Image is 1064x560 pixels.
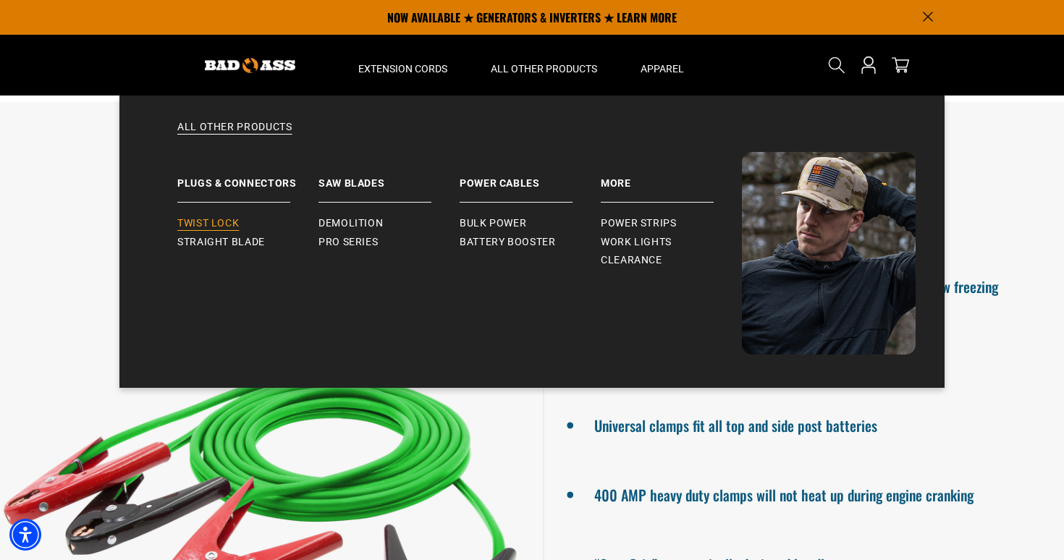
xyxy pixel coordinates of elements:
span: Battery Booster [460,236,556,249]
a: Plugs & Connectors [177,152,318,203]
span: Pro Series [318,236,378,249]
a: cart [889,56,912,74]
summary: Apparel [619,35,706,96]
li: 400 AMP heavy duty clamps will not heat up during engine cranking [594,480,1013,506]
li: Universal clamps fit all top and side post batteries [594,411,1013,437]
span: Bulk Power [460,217,526,230]
a: Pro Series [318,233,460,252]
a: Open this option [857,35,880,96]
a: Power Cables [460,152,601,203]
a: Straight Blade [177,233,318,252]
span: Work Lights [601,236,672,249]
a: Saw Blades [318,152,460,203]
h2: Features [30,150,494,180]
a: Twist Lock [177,214,318,233]
summary: Search [825,54,848,77]
a: Battery Booster More Power Strips [601,152,742,203]
a: Clearance [601,251,742,270]
div: Accessibility Menu [9,519,41,551]
summary: All Other Products [469,35,619,96]
span: All Other Products [491,62,597,75]
span: Straight Blade [177,236,265,249]
img: Bad Ass Extension Cords [742,152,916,355]
img: Bad Ass Extension Cords [205,58,295,73]
a: Battery Booster [460,233,601,252]
span: Twist Lock [177,217,239,230]
summary: Extension Cords [337,35,469,96]
span: Extension Cords [358,62,447,75]
a: Power Strips [601,214,742,233]
a: Work Lights [601,233,742,252]
a: Bulk Power [460,214,601,233]
span: Clearance [601,254,662,267]
a: Demolition [318,214,460,233]
a: All Other Products [148,120,916,152]
span: Power Strips [601,217,677,230]
span: Apparel [641,62,684,75]
span: Demolition [318,217,383,230]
